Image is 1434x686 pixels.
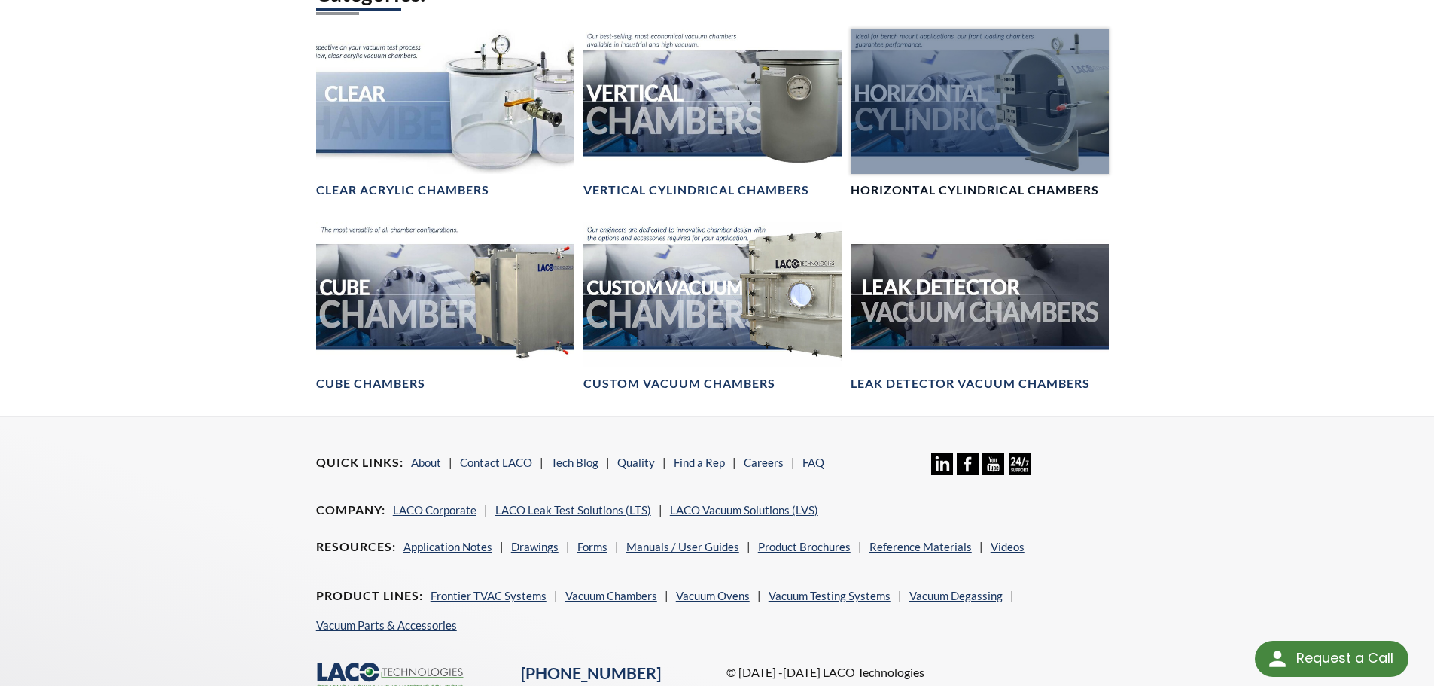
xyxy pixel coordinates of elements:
[316,455,403,471] h4: Quick Links
[1296,641,1393,675] div: Request a Call
[583,182,809,198] h4: Vertical Cylindrical Chambers
[769,589,891,602] a: Vacuum Testing Systems
[670,503,818,517] a: LACO Vacuum Solutions (LVS)
[431,589,547,602] a: Frontier TVAC Systems
[565,589,657,602] a: Vacuum Chambers
[617,456,655,469] a: Quality
[316,222,574,392] a: Cube Chambers headerCube Chambers
[991,540,1025,553] a: Videos
[577,540,607,553] a: Forms
[316,376,425,392] h4: Cube Chambers
[316,588,423,604] h4: Product Lines
[583,222,842,392] a: Custom Vacuum Chamber headerCustom Vacuum Chambers
[851,29,1109,198] a: Horizontal Cylindrical headerHorizontal Cylindrical Chambers
[626,540,739,553] a: Manuals / User Guides
[1255,641,1408,677] div: Request a Call
[851,182,1099,198] h4: Horizontal Cylindrical Chambers
[583,29,842,198] a: Vertical Vacuum Chambers headerVertical Cylindrical Chambers
[676,589,750,602] a: Vacuum Ovens
[851,376,1090,392] h4: Leak Detector Vacuum Chambers
[744,456,784,469] a: Careers
[1265,647,1289,671] img: round button
[460,456,532,469] a: Contact LACO
[583,376,775,392] h4: Custom Vacuum Chambers
[411,456,441,469] a: About
[909,589,1003,602] a: Vacuum Degassing
[869,540,972,553] a: Reference Materials
[1009,464,1031,477] a: 24/7 Support
[1009,453,1031,475] img: 24/7 Support Icon
[495,503,651,517] a: LACO Leak Test Solutions (LTS)
[521,663,661,683] a: [PHONE_NUMBER]
[316,618,457,632] a: Vacuum Parts & Accessories
[316,502,385,518] h4: Company
[551,456,598,469] a: Tech Blog
[393,503,476,517] a: LACO Corporate
[316,539,396,555] h4: Resources
[511,540,559,553] a: Drawings
[758,540,851,553] a: Product Brochures
[802,456,824,469] a: FAQ
[403,540,492,553] a: Application Notes
[316,182,489,198] h4: Clear Acrylic Chambers
[726,663,1119,682] p: © [DATE] -[DATE] LACO Technologies
[851,222,1109,392] a: Leak Test Vacuum Chambers headerLeak Detector Vacuum Chambers
[674,456,725,469] a: Find a Rep
[316,29,574,198] a: Clear Chambers headerClear Acrylic Chambers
